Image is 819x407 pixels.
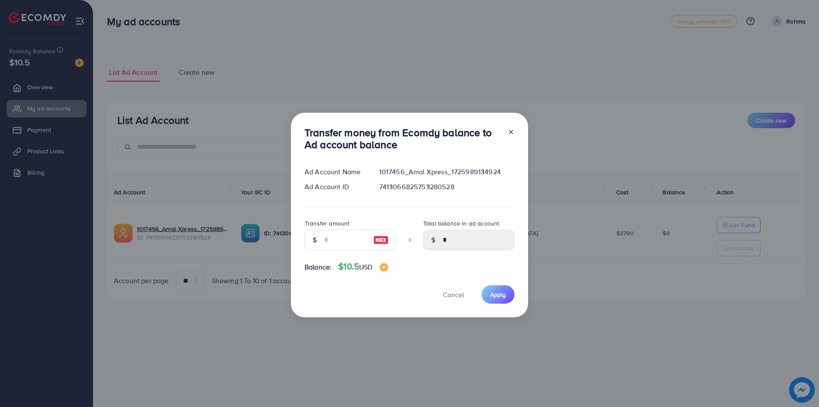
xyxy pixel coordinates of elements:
[432,285,475,304] button: Cancel
[372,167,521,177] div: 1017456_Amal Xpress_1725989134924
[305,219,349,228] label: Transfer amount
[372,182,521,192] div: 7413066825753280528
[423,219,499,228] label: Total balance in ad account
[490,290,506,299] span: Apply
[443,290,464,299] span: Cancel
[380,263,388,272] img: image
[359,262,372,272] span: USD
[482,285,514,304] button: Apply
[305,262,331,272] span: Balance:
[298,167,372,177] div: Ad Account Name
[373,235,389,245] img: image
[338,261,388,272] h4: $10.5
[305,126,501,151] h3: Transfer money from Ecomdy balance to Ad account balance
[298,182,372,192] div: Ad Account ID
